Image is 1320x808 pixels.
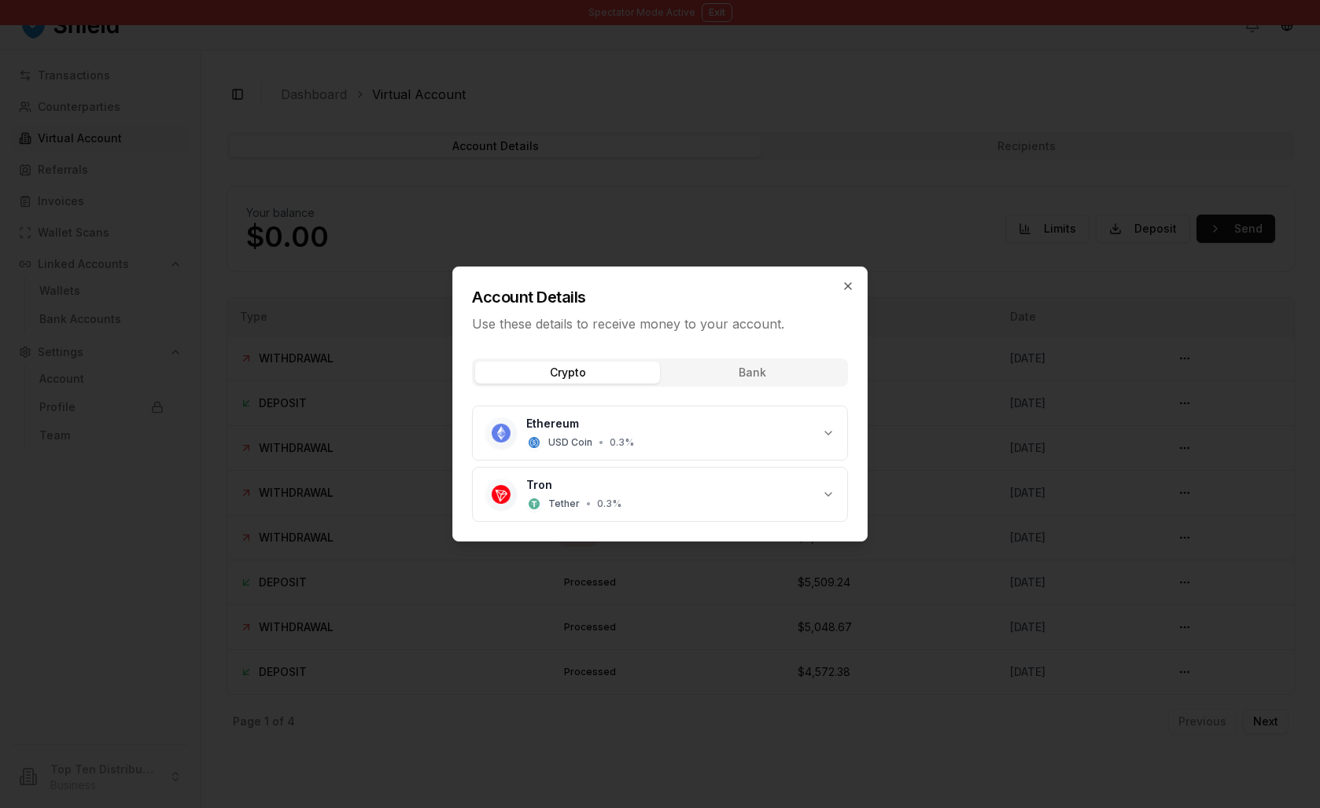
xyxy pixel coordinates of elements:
[599,436,603,449] span: •
[472,314,848,333] p: Use these details to receive money to your account.
[529,498,540,509] img: Tether
[526,477,552,493] span: Tron
[548,498,580,510] span: Tether
[492,485,511,504] img: Tron
[586,498,591,510] span: •
[472,286,848,308] h2: Account Details
[529,437,540,448] img: USD Coin
[597,498,621,510] span: 0.3 %
[492,424,511,443] img: Ethereum
[610,436,634,449] span: 0.3 %
[660,362,845,384] button: Bank
[548,436,592,449] span: USD Coin
[473,406,847,460] button: EthereumEthereumUSD CoinUSD Coin•0.3%
[526,416,579,432] span: Ethereum
[475,362,660,384] button: Crypto
[473,468,847,521] button: TronTronTetherTether•0.3%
